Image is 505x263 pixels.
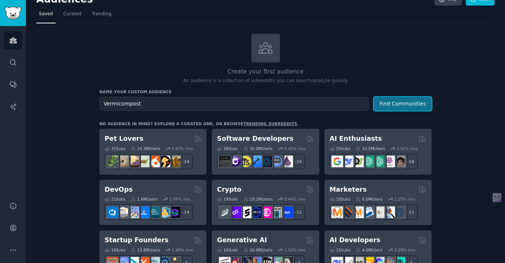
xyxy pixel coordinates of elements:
img: content_marketing [331,207,343,218]
h2: AI Enthusiasts [330,134,382,143]
h2: AI Developers [330,236,380,245]
img: elixir [281,156,293,167]
a: Curated [61,8,84,23]
img: csharp [230,156,241,167]
div: + 11 [402,204,418,220]
img: CryptoNews [271,207,283,218]
img: ArtificalIntelligence [394,156,405,167]
h2: Marketers [330,185,367,194]
img: platformengineering [148,207,160,218]
div: 16 Sub s [217,247,238,253]
div: 0.45 % /mo [284,146,306,151]
div: + 12 [290,204,305,220]
div: 16 Sub s [105,247,125,253]
img: PlatformEngineers [169,207,181,218]
div: 31 Sub s [105,146,125,151]
div: 24.3M Users [131,146,160,151]
img: software [219,156,231,167]
img: leopardgeckos [128,156,139,167]
img: cockatiel [148,156,160,167]
img: ethfinance [219,207,231,218]
img: reactnative [261,156,272,167]
img: iOSProgramming [250,156,262,167]
span: Curated [63,11,82,17]
img: DeepSeek [342,156,353,167]
div: 0.83 % /mo [172,146,193,151]
h3: Name your custom audience [99,89,432,94]
img: Docker_DevOps [128,207,139,218]
div: 2.52 % /mo [397,146,418,151]
a: Saved [36,8,56,23]
p: An audience is a collection of subreddits you can search/analyze quickly [99,78,432,84]
img: chatgpt_promptDesign [363,156,374,167]
img: AItoolsCatalog [352,156,364,167]
img: PetAdvice [159,156,170,167]
h2: Pet Lovers [105,134,143,143]
h2: Create your first audience [99,67,432,77]
img: AWS_Certified_Experts [117,207,129,218]
div: 15 Sub s [330,247,350,253]
img: DevOpsLinks [138,207,149,218]
img: turtle [138,156,149,167]
img: OpenAIDev [383,156,395,167]
img: GoogleGeminiAI [331,156,343,167]
div: 18 Sub s [330,197,350,202]
img: 0xPolygon [230,207,241,218]
input: Pick a short name, like "Digital Marketers" or "Movie-Goers" [99,97,369,111]
h2: DevOps [105,185,133,194]
div: No audience in mind? Explore a curated one, or browse . [99,121,299,126]
div: 20.4M Users [243,247,273,253]
div: 0.44 % /mo [284,197,306,202]
div: 25 Sub s [330,146,350,151]
a: Trending [89,8,114,23]
img: OnlineMarketing [394,207,405,218]
div: 6.6M Users [356,197,383,202]
img: aws_cdk [159,207,170,218]
div: 3.29 % /mo [394,247,415,253]
img: bigseo [342,207,353,218]
div: + 18 [402,154,418,169]
h2: Software Developers [217,134,293,143]
img: googleads [373,207,384,218]
img: learnjavascript [240,156,251,167]
div: 20.5M Users [356,146,385,151]
div: 19.1M Users [243,197,273,202]
div: + 24 [177,154,193,169]
img: ballpython [117,156,129,167]
img: azuredevops [107,207,118,218]
img: defiblockchain [261,207,272,218]
div: 2.09 % /mo [169,197,191,202]
div: + 14 [177,204,193,220]
img: defi_ [281,207,293,218]
a: trending subreddits [243,121,297,126]
div: + 19 [290,154,305,169]
div: 30.0M Users [243,146,273,151]
div: 1.6M Users [131,197,158,202]
div: 1.48 % /mo [172,247,193,253]
img: AskComputerScience [271,156,283,167]
img: GummySearch logo [4,7,22,20]
img: chatgpt_prompts_ [373,156,384,167]
h2: Crypto [217,185,241,194]
div: 4.0M Users [356,247,383,253]
span: Saved [39,11,53,17]
img: Emailmarketing [363,207,374,218]
button: Find Communities [374,97,432,111]
div: 19 Sub s [217,197,238,202]
img: dogbreed [169,156,181,167]
h2: Generative AI [217,236,267,245]
img: MarketingResearch [383,207,395,218]
span: Trending [92,11,111,17]
img: ethstaker [240,207,251,218]
h2: Startup Founders [105,236,168,245]
div: 1.25 % /mo [394,197,415,202]
div: 13.8M Users [131,247,160,253]
img: herpetology [107,156,118,167]
div: 21 Sub s [105,197,125,202]
div: 26 Sub s [217,146,238,151]
img: AskMarketing [352,207,364,218]
img: web3 [250,207,262,218]
div: 1.53 % /mo [284,247,306,253]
